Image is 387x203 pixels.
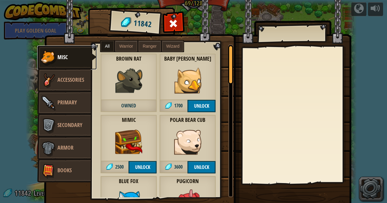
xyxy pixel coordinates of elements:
span: Primary [57,99,77,106]
a: Accessories [37,68,91,92]
span: Warrior [119,44,133,49]
span: All [105,44,110,49]
a: Misc [37,46,97,70]
button: Unlock [187,100,216,112]
span: Armor [57,144,73,151]
img: portrait.png [174,67,201,94]
button: Unlock [187,161,216,173]
strong: Brown Rat [100,56,157,62]
img: item-icon-armor.png [39,139,57,157]
img: gem.png [165,163,172,170]
img: portrait.png [115,128,142,155]
span: Misc [57,53,68,61]
strong: Polar Bear Cub [159,117,216,123]
button: Unlock [128,161,157,173]
img: portrait.png [115,67,142,94]
span: Owned [100,100,157,112]
img: item-icon-accessories.png [39,71,57,89]
img: item-icon-primary.png [39,94,57,112]
a: Secondary [37,113,91,138]
img: portrait.png [174,128,201,155]
a: Books [37,159,91,183]
span: Secondary [57,121,82,129]
span: Wizard [166,44,180,49]
img: gem.png [165,102,172,109]
span: 2500 [115,163,124,170]
span: Books [57,167,72,174]
span: Ranger [143,44,157,49]
img: item-icon-books.png [39,162,57,180]
strong: Pugicorn [159,178,216,185]
a: Armor [37,136,91,160]
strong: Blue Fox [100,178,157,185]
span: 3600 [174,163,183,170]
strong: Baby [PERSON_NAME] [159,56,216,62]
img: item-icon-misc.png [39,49,57,67]
img: gem.png [106,163,113,170]
img: item-icon-secondary.png [39,116,57,135]
a: Primary [37,91,91,115]
span: 1700 [174,102,183,109]
span: Accessories [57,76,84,84]
span: 11842 [133,17,152,30]
strong: Mimic [100,117,157,123]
